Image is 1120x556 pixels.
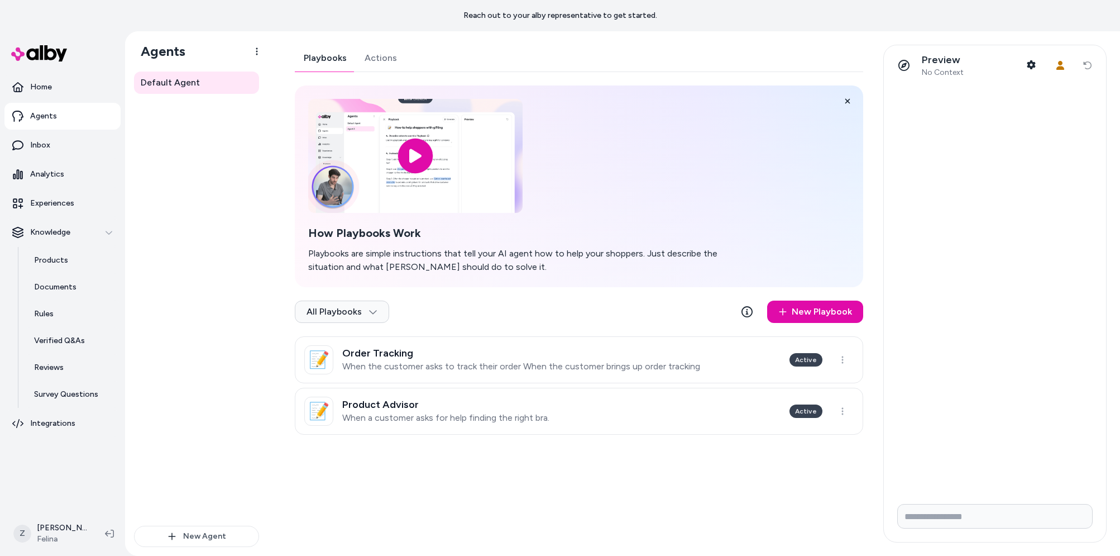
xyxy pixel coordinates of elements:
[30,227,70,238] p: Knowledge
[23,381,121,408] a: Survey Questions
[134,526,259,547] button: New Agent
[295,336,863,383] a: 📝Order TrackingWhen the customer asks to track their order When the customer brings up order trac...
[922,54,964,66] p: Preview
[922,68,964,78] span: No Context
[34,362,64,373] p: Reviews
[23,354,121,381] a: Reviews
[897,504,1093,529] input: Write your prompt here
[23,327,121,354] a: Verified Q&As
[4,190,121,217] a: Experiences
[23,247,121,274] a: Products
[307,306,377,317] span: All Playbooks
[295,301,389,323] button: All Playbooks
[11,45,67,61] img: alby Logo
[4,219,121,246] button: Knowledge
[308,226,737,240] h2: How Playbooks Work
[30,198,74,209] p: Experiences
[134,72,259,94] a: Default Agent
[132,43,185,60] h1: Agents
[4,132,121,159] a: Inbox
[30,111,57,122] p: Agents
[342,399,549,410] h3: Product Advisor
[4,410,121,437] a: Integrations
[34,335,85,346] p: Verified Q&As
[23,301,121,327] a: Rules
[34,308,54,320] p: Rules
[30,82,52,93] p: Home
[4,161,121,188] a: Analytics
[295,388,863,435] a: 📝Product AdvisorWhen a customer asks for help finding the right bra.Active
[30,140,50,151] p: Inbox
[141,76,200,89] span: Default Agent
[304,397,333,426] div: 📝
[13,525,31,543] span: Z
[37,534,87,545] span: Felina
[342,348,700,359] h3: Order Tracking
[30,418,75,429] p: Integrations
[342,361,700,372] p: When the customer asks to track their order When the customer brings up order tracking
[34,255,68,266] p: Products
[463,10,657,21] p: Reach out to your alby representative to get started.
[34,282,76,293] p: Documents
[767,301,863,323] a: New Playbook
[37,522,87,534] p: [PERSON_NAME]
[789,353,822,367] div: Active
[34,389,98,400] p: Survey Questions
[789,405,822,418] div: Active
[356,45,406,72] a: Actions
[342,412,549,424] p: When a customer asks for help finding the right bra.
[7,516,96,552] button: Z[PERSON_NAME]Felina
[295,45,356,72] a: Playbooks
[30,169,64,180] p: Analytics
[308,247,737,274] p: Playbooks are simple instructions that tell your AI agent how to help your shoppers. Just describ...
[23,274,121,301] a: Documents
[4,103,121,130] a: Agents
[304,345,333,374] div: 📝
[4,74,121,101] a: Home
